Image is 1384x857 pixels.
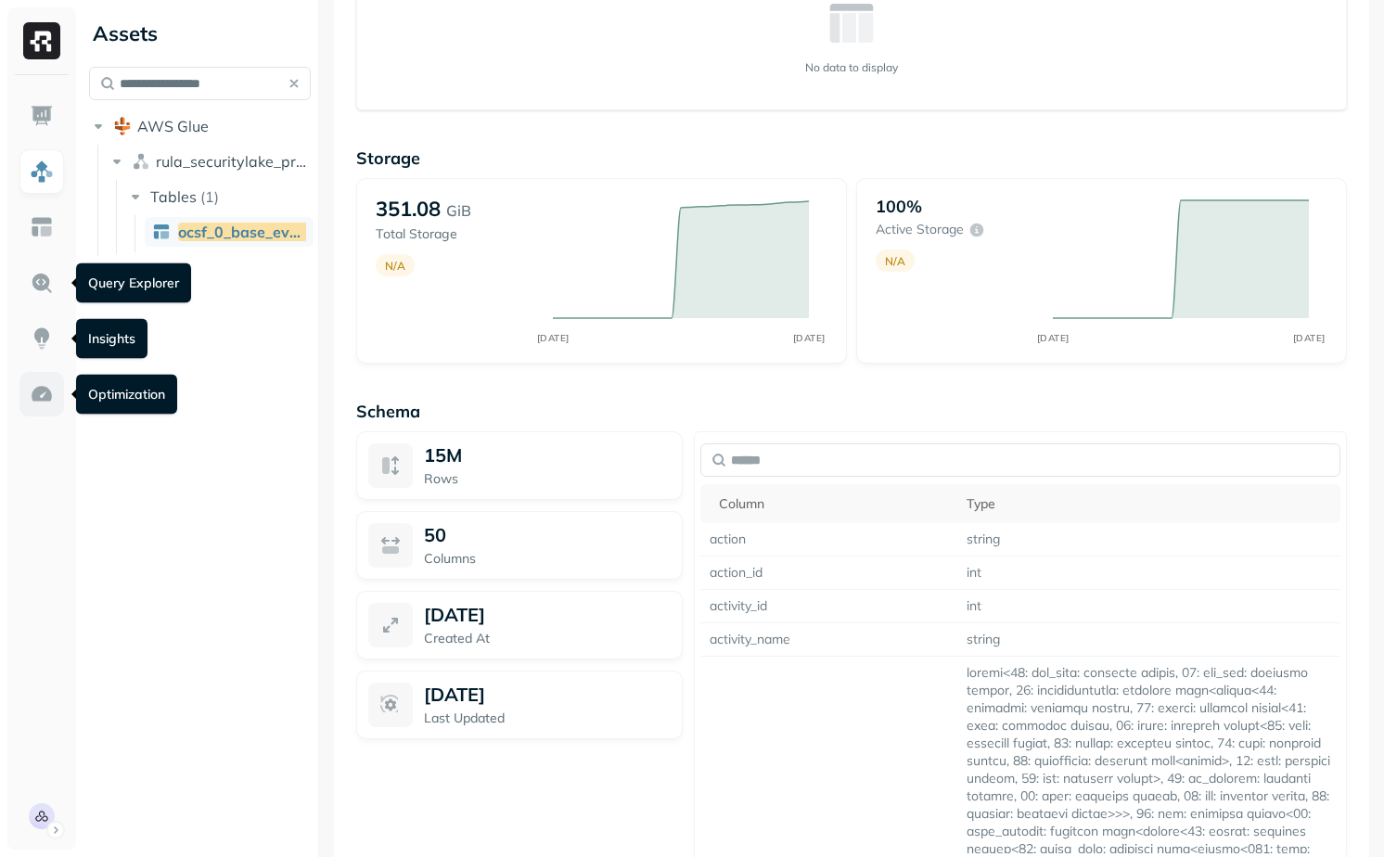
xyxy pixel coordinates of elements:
[700,523,957,556] td: action
[446,199,471,222] p: GiB
[126,182,313,211] button: Tables(1)
[356,147,1347,169] p: Storage
[957,523,1340,556] td: string
[424,523,446,546] p: 50
[152,223,171,241] img: table
[424,470,671,488] p: Rows
[967,495,1331,513] div: Type
[805,60,898,74] p: No data to display
[700,623,957,657] td: activity_name
[29,803,55,829] img: Rula
[30,382,54,406] img: Optimization
[156,152,314,171] span: rula_securitylake_prod
[30,160,54,184] img: Assets
[132,152,150,171] img: namespace
[89,111,311,141] button: AWS Glue
[376,225,533,243] p: Total Storage
[137,117,209,135] span: AWS Glue
[356,401,1347,422] p: Schema
[385,259,405,273] p: N/A
[700,590,957,623] td: activity_id
[424,603,485,626] p: [DATE]
[200,187,219,206] p: ( 1 )
[424,710,671,727] p: Last Updated
[89,19,311,48] div: Assets
[424,630,671,647] p: Created At
[30,326,54,351] img: Insights
[1036,332,1069,344] tspan: [DATE]
[424,683,485,706] p: [DATE]
[30,104,54,128] img: Dashboard
[178,223,313,241] span: ocsf_0_base_event
[1292,332,1325,344] tspan: [DATE]
[30,271,54,295] img: Query Explorer
[23,22,60,59] img: Ryft
[700,556,957,590] td: action_id
[876,221,964,238] p: Active storage
[150,187,197,206] span: Tables
[108,147,312,176] button: rula_securitylake_prod
[424,443,462,467] span: 15M
[957,556,1340,590] td: int
[957,623,1340,657] td: string
[876,196,922,217] p: 100%
[113,117,132,135] img: root
[76,319,147,359] div: Insights
[792,332,825,344] tspan: [DATE]
[30,215,54,239] img: Asset Explorer
[424,550,671,568] p: Columns
[885,254,905,268] p: N/A
[536,332,569,344] tspan: [DATE]
[145,217,314,247] a: ocsf_0_base_event
[76,375,177,415] div: Optimization
[376,196,441,222] p: 351.08
[76,263,191,303] div: Query Explorer
[957,590,1340,623] td: int
[719,495,948,513] div: Column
